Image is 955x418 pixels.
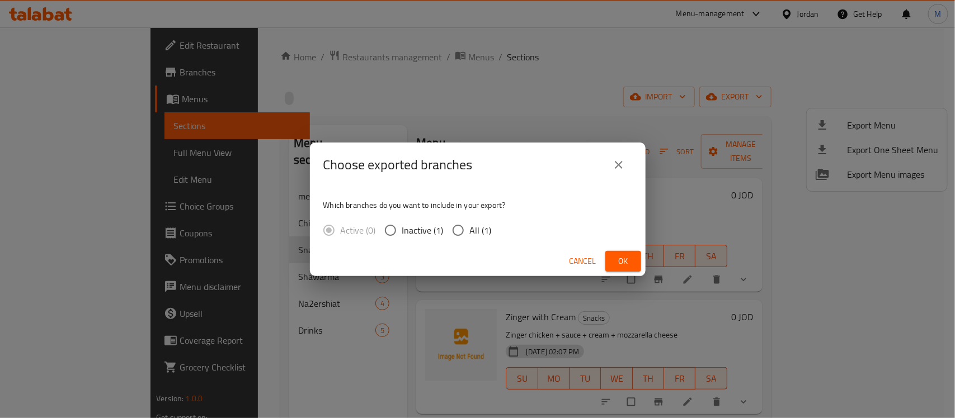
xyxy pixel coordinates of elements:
[402,224,444,237] span: Inactive (1)
[323,199,632,211] p: Which branches do you want to include in your export?
[570,254,596,268] span: Cancel
[605,251,641,272] button: Ok
[341,224,376,237] span: Active (0)
[614,254,632,268] span: Ok
[470,224,492,237] span: All (1)
[605,151,632,178] button: close
[323,156,473,174] h2: Choose exported branches
[565,251,601,272] button: Cancel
